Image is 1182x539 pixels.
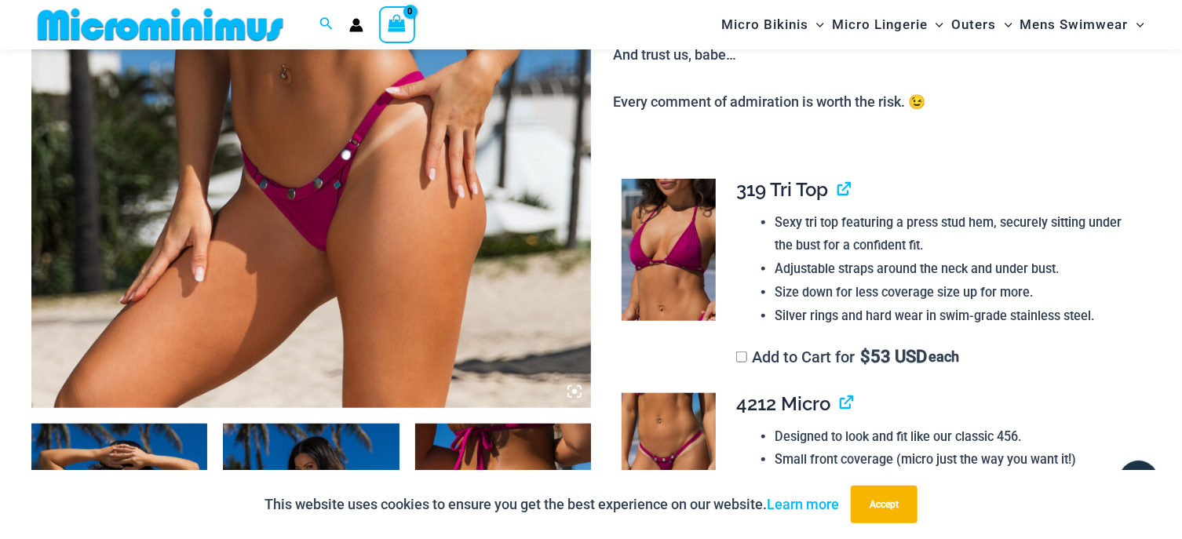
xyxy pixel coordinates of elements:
[775,304,1138,328] li: Silver rings and hard wear in swim-grade stainless steel.
[948,5,1016,45] a: OutersMenu ToggleMenu Toggle
[808,5,824,45] span: Menu Toggle
[928,5,943,45] span: Menu Toggle
[928,349,959,365] span: each
[349,18,363,32] a: Account icon link
[379,6,415,42] a: View Shopping Cart, empty
[767,496,839,512] a: Learn more
[736,348,959,366] label: Add to Cart for
[264,493,839,516] p: This website uses cookies to ensure you get the best experience on our website.
[736,178,828,201] span: 319 Tri Top
[832,5,928,45] span: Micro Lingerie
[622,179,717,321] img: Tight Rope Pink 319 Top
[622,393,717,535] img: Tight Rope Pink 319 4212 Micro
[319,15,334,35] a: Search icon link
[860,349,927,365] span: 53 USD
[775,448,1138,472] li: Small front coverage (micro just the way you want it!)
[1129,5,1144,45] span: Menu Toggle
[715,2,1151,47] nav: Site Navigation
[1016,5,1148,45] a: Mens SwimwearMenu ToggleMenu Toggle
[775,257,1138,281] li: Adjustable straps around the neck and under bust.
[997,5,1012,45] span: Menu Toggle
[1020,5,1129,45] span: Mens Swimwear
[736,392,830,415] span: 4212 Micro
[860,347,870,366] span: $
[952,5,997,45] span: Outers
[736,351,747,362] input: Add to Cart for$53 USD each
[717,5,828,45] a: Micro BikinisMenu ToggleMenu Toggle
[775,281,1138,304] li: Size down for less coverage size up for more.
[775,211,1138,257] li: Sexy tri top featuring a press stud hem, securely sitting under the bust for a confident fit.
[31,7,290,42] img: MM SHOP LOGO FLAT
[775,425,1138,449] li: Designed to look and fit like our classic 456.
[828,5,947,45] a: Micro LingerieMenu ToggleMenu Toggle
[721,5,808,45] span: Micro Bikinis
[851,486,918,523] button: Accept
